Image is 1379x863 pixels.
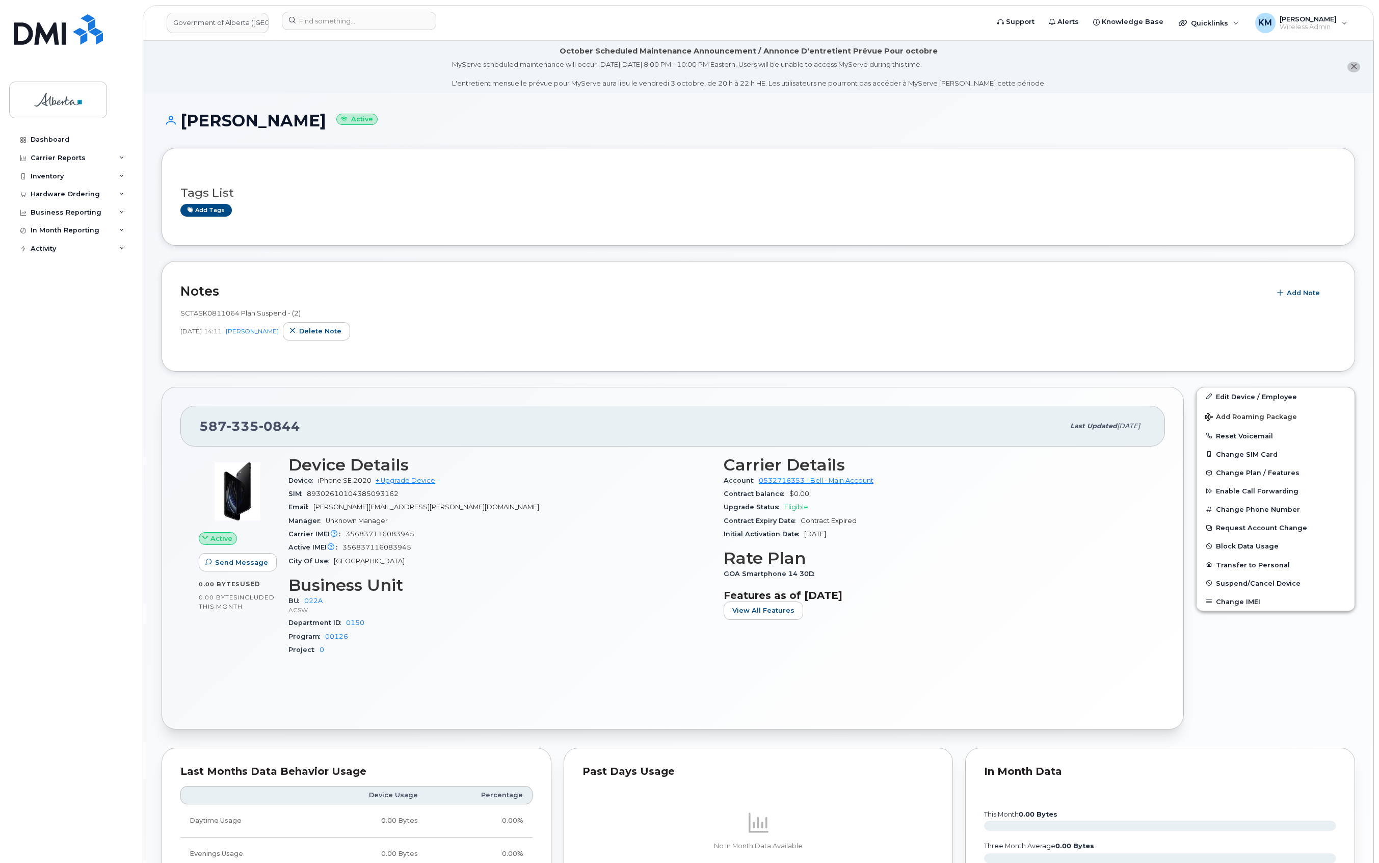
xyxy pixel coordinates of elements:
[215,558,268,567] span: Send Message
[1197,463,1355,482] button: Change Plan / Features
[801,517,857,525] span: Contract Expired
[288,597,304,605] span: BU
[427,804,533,838] td: 0.00%
[299,326,341,336] span: Delete note
[288,517,326,525] span: Manager
[199,419,300,434] span: 587
[180,804,310,838] td: Daytime Usage
[180,204,232,217] a: Add tags
[288,490,307,498] span: SIM
[1216,579,1301,587] span: Suspend/Cancel Device
[288,530,346,538] span: Carrier IMEI
[984,767,1336,777] div: In Month Data
[199,581,240,588] span: 0.00 Bytes
[199,594,237,601] span: 0.00 Bytes
[1197,482,1355,500] button: Enable Call Forwarding
[984,842,1094,850] text: three month average
[724,602,803,620] button: View All Features
[288,646,320,653] span: Project
[1197,574,1355,592] button: Suspend/Cancel Device
[199,553,277,571] button: Send Message
[1197,406,1355,427] button: Add Roaming Package
[1070,422,1117,430] span: Last updated
[724,530,804,538] span: Initial Activation Date
[1287,288,1320,298] span: Add Note
[1197,445,1355,463] button: Change SIM Card
[283,322,350,341] button: Delete note
[320,646,324,653] a: 0
[240,580,260,588] span: used
[288,503,313,511] span: Email
[582,842,935,851] p: No In Month Data Available
[226,327,279,335] a: [PERSON_NAME]
[1347,62,1360,72] button: close notification
[582,767,935,777] div: Past Days Usage
[1270,284,1329,302] button: Add Note
[724,570,819,578] span: GOA Smartphone 14 30D
[204,327,222,335] span: 14:11
[724,503,784,511] span: Upgrade Status
[789,490,809,498] span: $0.00
[984,810,1057,818] text: this month
[724,477,759,484] span: Account
[304,597,323,605] a: 022A
[180,309,301,317] span: SCTASK0811064 Plan Suspend - (2)
[207,461,268,522] img: image20231002-3703462-2fle3a.jpeg
[288,477,318,484] span: Device
[334,557,405,565] span: [GEOGRAPHIC_DATA]
[210,534,232,543] span: Active
[1117,422,1140,430] span: [DATE]
[1205,413,1297,423] span: Add Roaming Package
[732,606,794,615] span: View All Features
[288,557,334,565] span: City Of Use
[1197,537,1355,555] button: Block Data Usage
[346,530,414,538] span: 356837116083945
[336,114,378,125] small: Active
[199,593,275,610] span: included this month
[724,517,801,525] span: Contract Expiry Date
[1019,810,1057,818] tspan: 0.00 Bytes
[759,477,873,484] a: 0532716353 - Bell - Main Account
[288,633,325,640] span: Program
[288,543,342,551] span: Active IMEI
[804,530,826,538] span: [DATE]
[376,477,435,484] a: + Upgrade Device
[724,490,789,498] span: Contract balance
[325,633,348,640] a: 00126
[1197,518,1355,537] button: Request Account Change
[1197,500,1355,518] button: Change Phone Number
[346,619,364,626] a: 0150
[1216,487,1298,495] span: Enable Call Forwarding
[162,112,1355,129] h1: [PERSON_NAME]
[310,786,427,804] th: Device Usage
[227,419,259,434] span: 335
[1197,387,1355,406] a: Edit Device / Employee
[180,767,533,777] div: Last Months Data Behavior Usage
[307,490,399,498] span: 89302610104385093162
[326,517,388,525] span: Unknown Manager
[452,60,1046,88] div: MyServe scheduled maintenance will occur [DATE][DATE] 8:00 PM - 10:00 PM Eastern. Users will be u...
[1197,592,1355,611] button: Change IMEI
[288,456,711,474] h3: Device Details
[180,283,1265,299] h2: Notes
[1055,842,1094,850] tspan: 0.00 Bytes
[180,327,202,335] span: [DATE]
[288,619,346,626] span: Department ID
[1197,556,1355,574] button: Transfer to Personal
[784,503,808,511] span: Eligible
[310,804,427,838] td: 0.00 Bytes
[560,46,938,57] div: October Scheduled Maintenance Announcement / Annonce D'entretient Prévue Pour octobre
[724,549,1147,567] h3: Rate Plan
[180,187,1336,199] h3: Tags List
[288,606,711,614] p: ACSW
[259,419,300,434] span: 0844
[1197,427,1355,445] button: Reset Voicemail
[427,786,533,804] th: Percentage
[724,456,1147,474] h3: Carrier Details
[724,589,1147,602] h3: Features as of [DATE]
[313,503,539,511] span: [PERSON_NAME][EMAIL_ADDRESS][PERSON_NAME][DOMAIN_NAME]
[318,477,372,484] span: iPhone SE 2020
[342,543,411,551] span: 356837116083945
[288,576,711,594] h3: Business Unit
[1216,469,1300,477] span: Change Plan / Features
